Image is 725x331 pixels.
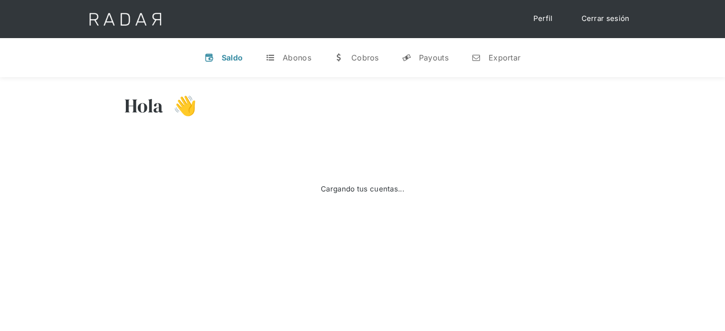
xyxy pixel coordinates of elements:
h3: Hola [124,94,163,118]
div: w [334,53,344,62]
div: t [265,53,275,62]
div: Exportar [489,53,521,62]
div: Cargando tus cuentas... [321,184,404,195]
div: y [402,53,411,62]
a: Perfil [524,10,562,28]
div: Cobros [351,53,379,62]
h3: 👋 [163,94,197,118]
div: v [204,53,214,62]
div: n [471,53,481,62]
a: Cerrar sesión [572,10,639,28]
div: Saldo [222,53,243,62]
div: Payouts [419,53,449,62]
div: Abonos [283,53,311,62]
